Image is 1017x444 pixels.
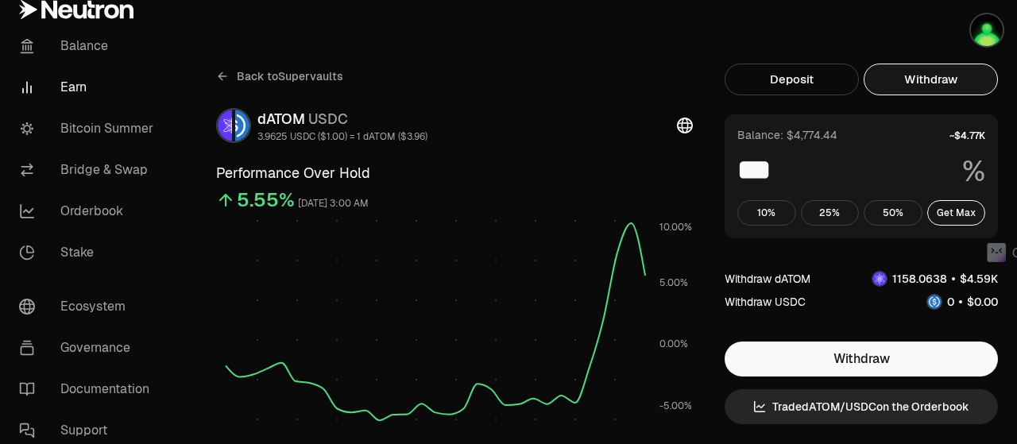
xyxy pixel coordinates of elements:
[6,191,172,232] a: Orderbook
[308,110,348,128] span: USDC
[6,149,172,191] a: Bridge & Swap
[235,110,249,141] img: USDC Logo
[218,110,232,141] img: dATOM Logo
[298,195,369,213] div: [DATE] 3:00 AM
[864,200,922,226] button: 50%
[971,14,1003,46] img: Kycka wallet
[725,271,810,287] div: Withdraw dATOM
[237,68,343,84] span: Back to Supervaults
[237,187,295,213] div: 5.55%
[725,389,998,424] a: TradedATOM/USDCon the Orderbook
[737,127,837,143] div: Balance: $4,774.44
[6,108,172,149] a: Bitcoin Summer
[659,276,688,289] tspan: 5.00%
[659,221,692,234] tspan: 10.00%
[725,64,859,95] button: Deposit
[962,156,985,187] span: %
[216,64,343,89] a: Back toSupervaults
[6,369,172,410] a: Documentation
[257,108,427,130] div: dATOM
[216,162,693,184] h3: Performance Over Hold
[659,400,692,412] tspan: -5.00%
[801,200,860,226] button: 25%
[659,338,688,350] tspan: 0.00%
[864,64,998,95] button: Withdraw
[927,200,986,226] button: Get Max
[725,294,806,310] div: Withdraw USDC
[872,272,887,286] img: dATOM Logo
[927,295,942,309] img: USDC Logo
[725,342,998,376] button: Withdraw
[6,327,172,369] a: Governance
[6,286,172,327] a: Ecosystem
[737,200,796,226] button: 10%
[6,67,172,108] a: Earn
[6,232,172,273] a: Stake
[6,25,172,67] a: Balance
[257,130,427,143] div: 3.9625 USDC ($1.00) = 1 dATOM ($3.96)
